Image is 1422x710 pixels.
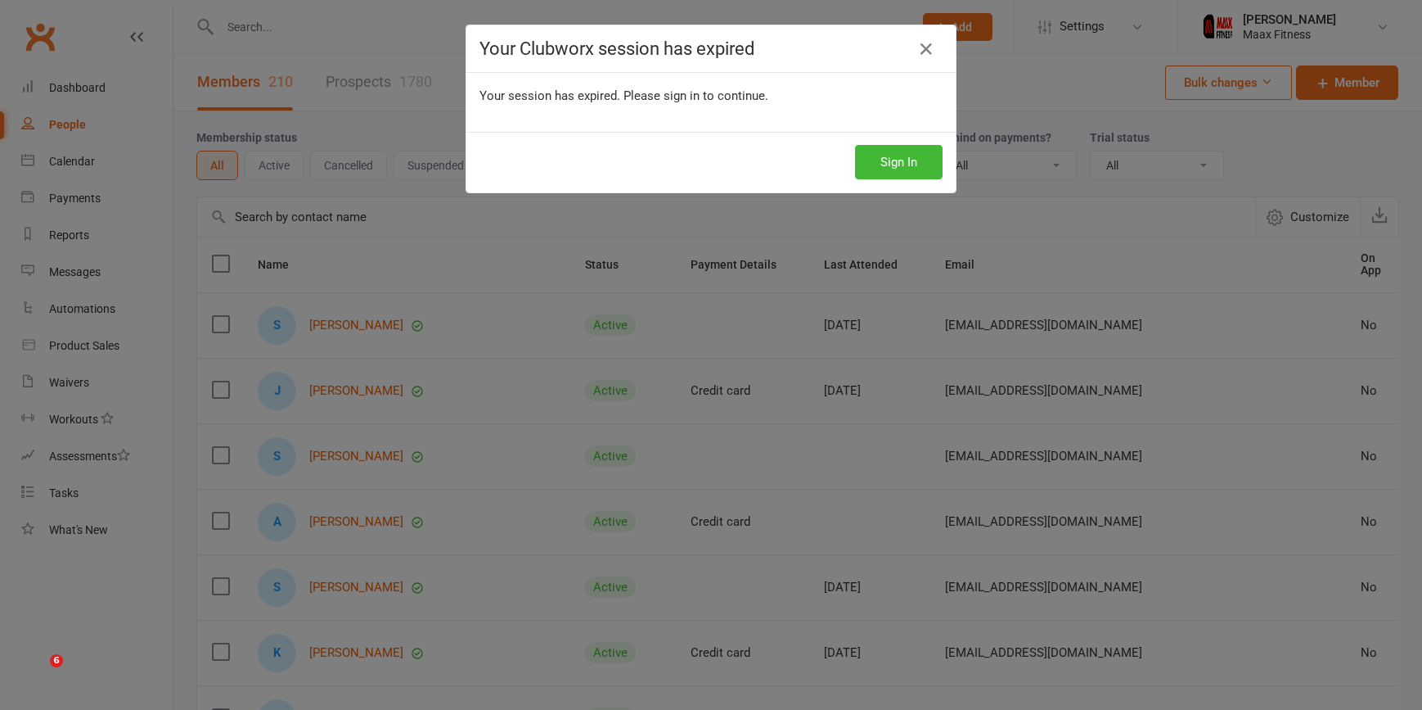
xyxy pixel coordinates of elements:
[855,145,943,179] button: Sign In
[16,654,56,694] iframe: Intercom live chat
[913,36,939,62] a: Close
[50,654,63,667] span: 6
[479,38,943,59] h4: Your Clubworx session has expired
[479,88,768,103] span: Your session has expired. Please sign in to continue.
